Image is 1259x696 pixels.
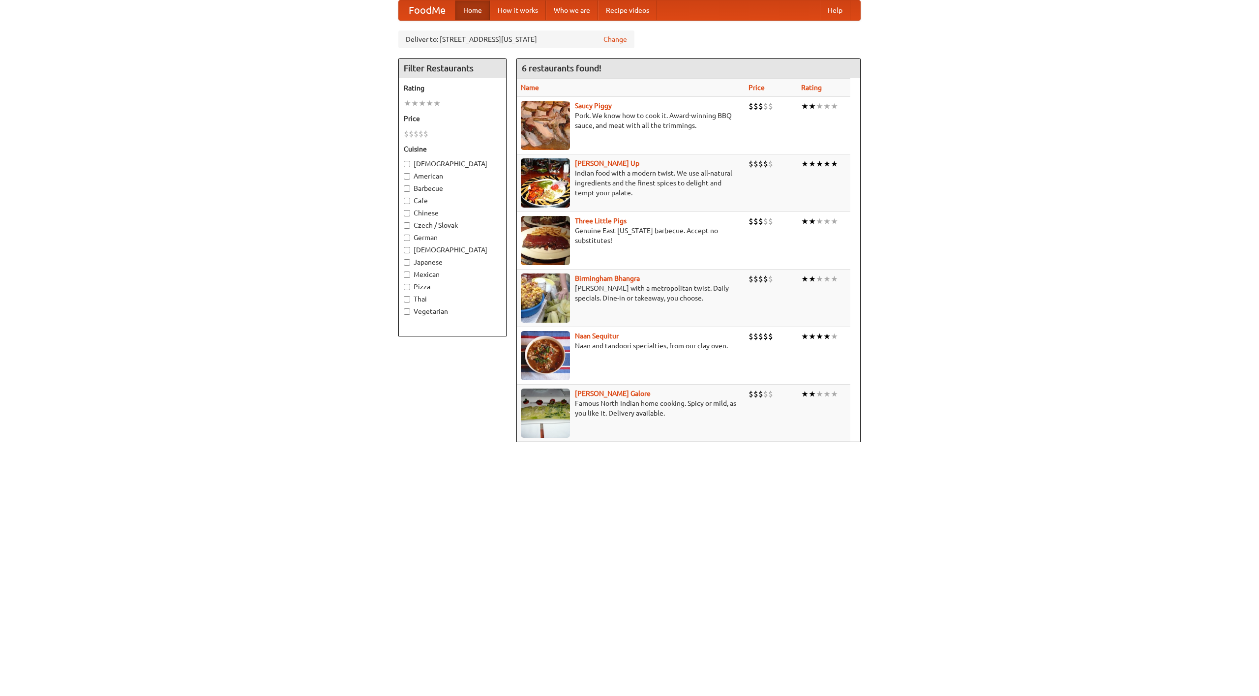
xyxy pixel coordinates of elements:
[758,158,763,169] li: $
[753,331,758,342] li: $
[758,331,763,342] li: $
[404,257,501,267] label: Japanese
[521,168,741,198] p: Indian food with a modern twist. We use all-natural ingredients and the finest spices to delight ...
[521,331,570,380] img: naansequitur.jpg
[768,331,773,342] li: $
[404,235,410,241] input: German
[522,63,601,73] ng-pluralize: 6 restaurants found!
[404,245,501,255] label: [DEMOGRAPHIC_DATA]
[816,331,823,342] li: ★
[404,247,410,253] input: [DEMOGRAPHIC_DATA]
[521,216,570,265] img: littlepigs.jpg
[409,128,414,139] li: $
[831,101,838,112] li: ★
[823,158,831,169] li: ★
[768,158,773,169] li: $
[831,389,838,399] li: ★
[758,273,763,284] li: $
[758,389,763,399] li: $
[749,331,753,342] li: $
[404,198,410,204] input: Cafe
[753,389,758,399] li: $
[801,216,809,227] li: ★
[404,171,501,181] label: American
[404,196,501,206] label: Cafe
[575,217,627,225] a: Three Little Pigs
[404,83,501,93] h5: Rating
[801,158,809,169] li: ★
[753,216,758,227] li: $
[801,84,822,91] a: Rating
[575,390,651,397] a: [PERSON_NAME] Galore
[753,273,758,284] li: $
[404,128,409,139] li: $
[753,101,758,112] li: $
[404,220,501,230] label: Czech / Slovak
[419,98,426,109] li: ★
[575,274,640,282] a: Birmingham Bhangra
[749,273,753,284] li: $
[603,34,627,44] a: Change
[801,101,809,112] li: ★
[404,159,501,169] label: [DEMOGRAPHIC_DATA]
[823,389,831,399] li: ★
[411,98,419,109] li: ★
[763,216,768,227] li: $
[455,0,490,20] a: Home
[404,259,410,266] input: Japanese
[404,270,501,279] label: Mexican
[521,226,741,245] p: Genuine East [US_STATE] barbecue. Accept no substitutes!
[749,84,765,91] a: Price
[809,216,816,227] li: ★
[831,216,838,227] li: ★
[801,273,809,284] li: ★
[816,389,823,399] li: ★
[816,101,823,112] li: ★
[433,98,441,109] li: ★
[809,331,816,342] li: ★
[423,128,428,139] li: $
[399,59,506,78] h4: Filter Restaurants
[404,144,501,154] h5: Cuisine
[758,216,763,227] li: $
[768,216,773,227] li: $
[490,0,546,20] a: How it works
[831,273,838,284] li: ★
[521,111,741,130] p: Pork. We know how to cook it. Award-winning BBQ sauce, and meat with all the trimmings.
[404,233,501,242] label: German
[749,389,753,399] li: $
[598,0,657,20] a: Recipe videos
[801,331,809,342] li: ★
[521,341,741,351] p: Naan and tandoori specialties, from our clay oven.
[823,331,831,342] li: ★
[816,273,823,284] li: ★
[768,101,773,112] li: $
[763,331,768,342] li: $
[801,389,809,399] li: ★
[749,216,753,227] li: $
[404,296,410,303] input: Thai
[521,389,570,438] img: currygalore.jpg
[404,98,411,109] li: ★
[823,101,831,112] li: ★
[816,216,823,227] li: ★
[521,398,741,418] p: Famous North Indian home cooking. Spicy or mild, as you like it. Delivery available.
[426,98,433,109] li: ★
[823,273,831,284] li: ★
[809,101,816,112] li: ★
[763,273,768,284] li: $
[768,273,773,284] li: $
[414,128,419,139] li: $
[763,158,768,169] li: $
[404,222,410,229] input: Czech / Slovak
[521,84,539,91] a: Name
[575,332,619,340] b: Naan Sequitur
[575,159,639,167] a: [PERSON_NAME] Up
[404,210,410,216] input: Chinese
[419,128,423,139] li: $
[820,0,850,20] a: Help
[575,102,612,110] a: Saucy Piggy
